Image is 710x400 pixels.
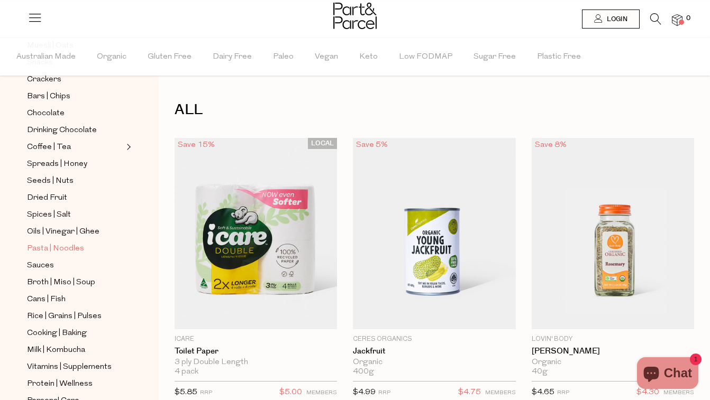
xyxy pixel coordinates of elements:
img: Toilet Paper [175,138,337,330]
span: Spreads | Honey [27,158,87,171]
a: Chocolate [27,107,123,120]
a: Broth | Miso | Soup [27,276,123,289]
span: Login [604,15,627,24]
span: $4.30 [636,386,659,399]
span: Spices | Salt [27,209,71,221]
small: RRP [557,390,569,396]
span: LOCAL [308,138,337,149]
button: Expand/Collapse Coffee | Tea [124,141,131,153]
span: Bars | Chips [27,90,70,103]
span: $4.75 [458,386,481,399]
small: RRP [200,390,212,396]
span: Low FODMAP [399,39,452,76]
div: 3 ply Double Length [175,358,337,367]
span: Crackers [27,73,61,86]
div: Save 15% [175,138,218,152]
span: Plastic Free [537,39,581,76]
span: Oils | Vinegar | Ghee [27,226,99,238]
a: Cooking | Baking [27,327,123,340]
h1: ALL [175,98,694,122]
span: Vitamins | Supplements [27,361,112,374]
a: Sauces [27,259,123,272]
img: Jackfruit [353,138,515,330]
div: Save 8% [532,138,570,152]
small: MEMBERS [663,390,694,396]
p: icare [175,334,337,344]
span: Cooking | Baking [27,327,87,340]
span: Australian Made [16,39,76,76]
a: [PERSON_NAME] [532,347,694,356]
span: Seeds | Nuts [27,175,74,188]
div: Save 5% [353,138,391,152]
span: $4.65 [532,388,554,396]
span: Keto [359,39,378,76]
a: Rice | Grains | Pulses [27,310,123,323]
img: Rosemary [532,138,694,330]
span: $5.85 [175,388,197,396]
span: Dried Fruit [27,192,67,204]
a: Crackers [27,73,123,86]
a: 0 [672,14,682,25]
small: MEMBERS [485,390,516,396]
a: Dried Fruit [27,191,123,204]
span: Chocolate [27,107,65,120]
span: Paleo [273,39,294,76]
a: Cans | Fish [27,293,123,306]
span: Organic [97,39,126,76]
span: Sugar Free [474,39,516,76]
small: MEMBERS [306,390,337,396]
a: Login [582,10,640,29]
span: Vegan [315,39,338,76]
span: Protein | Wellness [27,378,93,390]
span: 40g [532,367,548,377]
span: Pasta | Noodles [27,243,84,255]
span: Broth | Miso | Soup [27,276,95,289]
a: Pasta | Noodles [27,242,123,255]
img: Part&Parcel [333,3,377,29]
span: $5.00 [279,386,302,399]
span: Sauces [27,259,54,272]
a: Spices | Salt [27,208,123,221]
a: Bars | Chips [27,90,123,103]
span: $4.99 [353,388,376,396]
a: Toilet Paper [175,347,337,356]
span: Gluten Free [148,39,192,76]
p: Ceres Organics [353,334,515,344]
div: Organic [532,358,694,367]
inbox-online-store-chat: Shopify online store chat [634,357,702,392]
span: 4 pack [175,367,198,377]
span: 400g [353,367,374,377]
span: 0 [684,14,693,23]
a: Drinking Chocolate [27,124,123,137]
a: Protein | Wellness [27,377,123,390]
a: Oils | Vinegar | Ghee [27,225,123,238]
a: Milk | Kombucha [27,343,123,357]
a: Jackfruit [353,347,515,356]
a: Seeds | Nuts [27,174,123,188]
span: Dairy Free [213,39,252,76]
span: Cans | Fish [27,293,66,306]
a: Spreads | Honey [27,157,123,171]
span: Milk | Kombucha [27,344,85,357]
span: Rice | Grains | Pulses [27,310,102,323]
a: Vitamins | Supplements [27,360,123,374]
small: RRP [378,390,390,396]
p: Lovin' Body [532,334,694,344]
span: Drinking Chocolate [27,124,97,137]
span: Coffee | Tea [27,141,71,154]
a: Coffee | Tea [27,141,123,154]
div: Organic [353,358,515,367]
